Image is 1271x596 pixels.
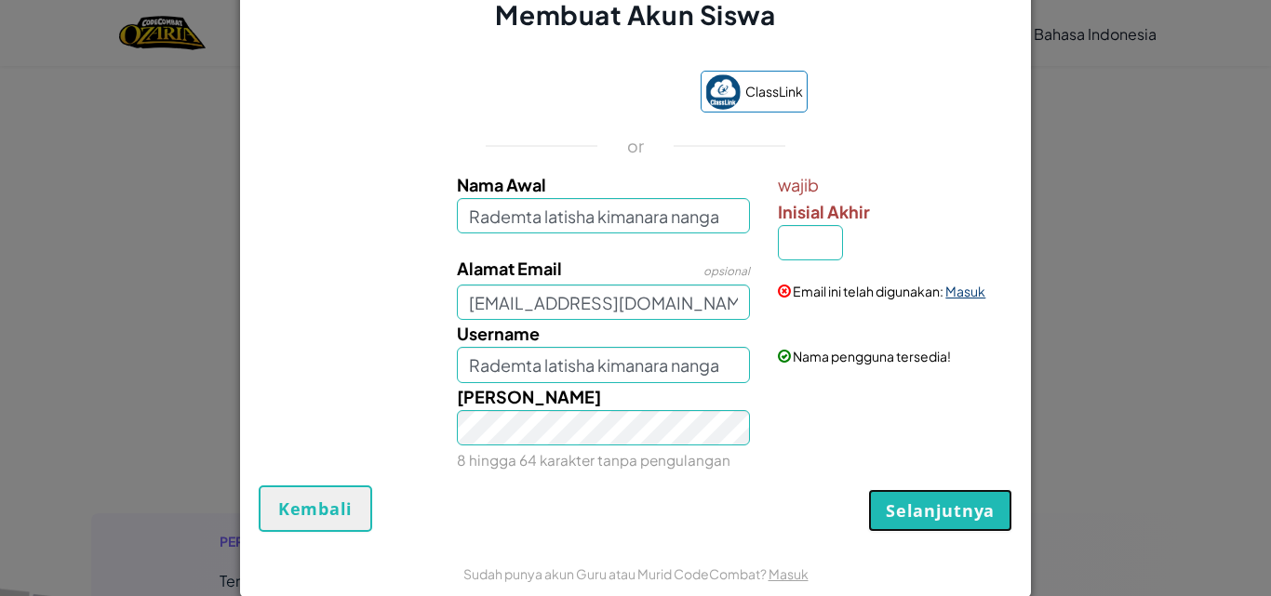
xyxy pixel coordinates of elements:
[945,283,985,299] a: Masuk
[793,283,943,299] span: Email ini telah digunakan:
[868,489,1012,532] button: Selanjutnya
[457,323,540,344] span: Username
[463,565,769,582] span: Sudah punya akun Guru atau Murid CodeCombat?
[627,135,645,157] p: or
[705,74,741,110] img: classlink-logo-small.png
[457,386,601,407] span: [PERSON_NAME]
[703,264,750,278] span: opsional
[457,451,730,469] small: 8 hingga 64 karakter tanpa pengulangan
[457,258,562,279] span: Alamat Email
[278,497,353,520] span: Kembali
[454,73,691,114] iframe: Tombol Login dengan Google
[886,499,995,522] span: Selanjutnya
[769,565,809,582] a: Masuk
[457,174,546,195] span: Nama Awal
[745,78,803,105] span: ClassLink
[259,485,372,532] button: Kembali
[778,201,870,222] span: Inisial Akhir
[793,348,951,364] span: Nama pengguna tersedia!
[778,171,1008,198] span: wajib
